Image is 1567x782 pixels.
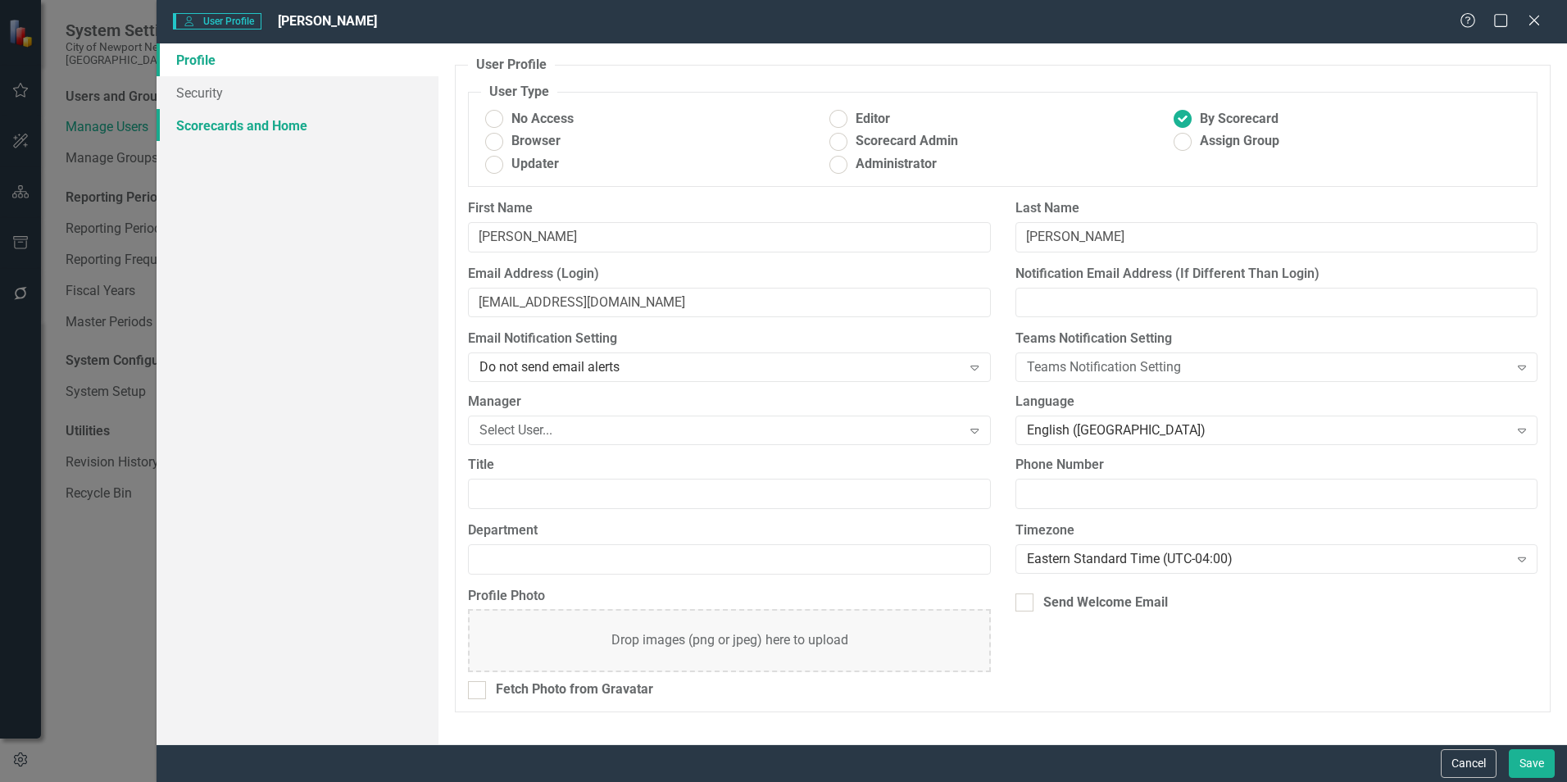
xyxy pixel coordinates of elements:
[1441,749,1497,778] button: Cancel
[1200,132,1279,151] span: Assign Group
[1027,549,1509,568] div: Eastern Standard Time (UTC-04:00)
[468,393,990,411] label: Manager
[173,13,261,30] span: User Profile
[1027,421,1509,440] div: English ([GEOGRAPHIC_DATA])
[1027,358,1509,377] div: Teams Notification Setting
[511,132,561,151] span: Browser
[468,587,990,606] label: Profile Photo
[157,43,438,76] a: Profile
[1015,330,1537,348] label: Teams Notification Setting
[1015,265,1537,284] label: Notification Email Address (If Different Than Login)
[856,110,890,129] span: Editor
[856,132,958,151] span: Scorecard Admin
[496,680,653,699] div: Fetch Photo from Gravatar
[1200,110,1279,129] span: By Scorecard
[1043,593,1168,612] div: Send Welcome Email
[278,13,377,29] span: [PERSON_NAME]
[1015,456,1537,475] label: Phone Number
[1509,749,1555,778] button: Save
[468,199,990,218] label: First Name
[611,631,848,650] div: Drop images (png or jpeg) here to upload
[468,521,990,540] label: Department
[468,56,555,75] legend: User Profile
[481,83,557,102] legend: User Type
[468,330,990,348] label: Email Notification Setting
[468,265,990,284] label: Email Address (Login)
[157,109,438,142] a: Scorecards and Home
[511,155,559,174] span: Updater
[1015,521,1537,540] label: Timezone
[856,155,937,174] span: Administrator
[157,76,438,109] a: Security
[1015,393,1537,411] label: Language
[511,110,574,129] span: No Access
[479,358,961,377] div: Do not send email alerts
[1015,199,1537,218] label: Last Name
[468,456,990,475] label: Title
[479,421,961,440] div: Select User...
